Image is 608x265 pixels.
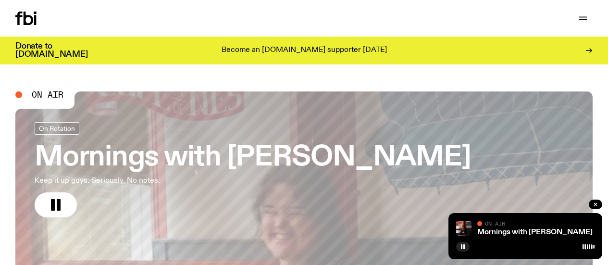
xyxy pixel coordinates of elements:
a: Mornings with [PERSON_NAME] [477,228,593,236]
a: Mornings with [PERSON_NAME]Keep it up guys. Seriously. No notes. [35,122,471,217]
span: On Air [485,220,505,227]
h3: Donate to [DOMAIN_NAME] [15,42,88,59]
span: On Air [32,90,63,99]
p: Keep it up guys. Seriously. No notes. [35,175,281,187]
a: On Rotation [35,122,79,135]
p: Become an [DOMAIN_NAME] supporter [DATE] [222,46,387,55]
span: On Rotation [39,125,75,132]
h3: Mornings with [PERSON_NAME] [35,144,471,171]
